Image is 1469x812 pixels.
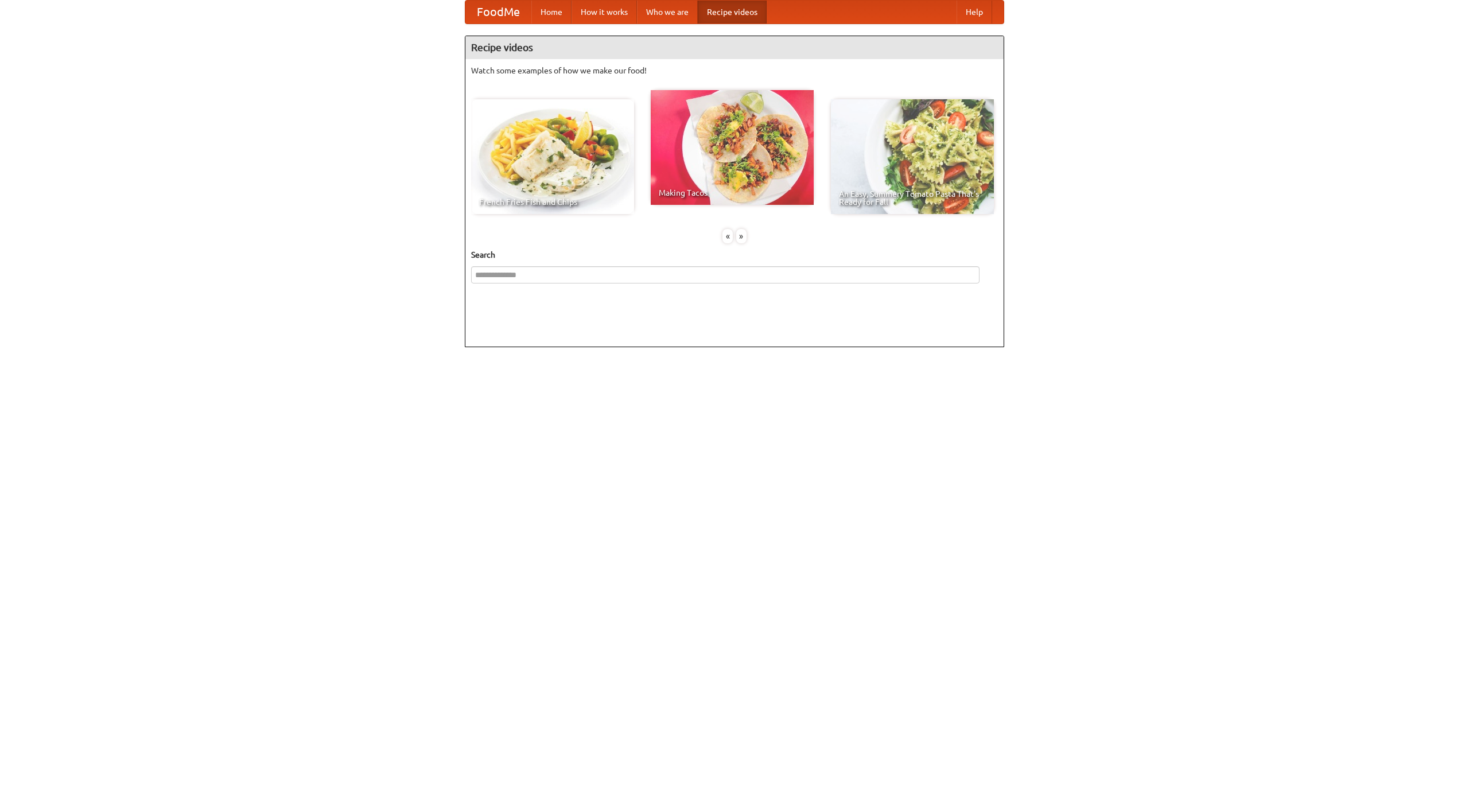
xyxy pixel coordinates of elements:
[651,90,814,205] a: Making Tacos
[722,229,733,243] div: «
[698,1,767,24] a: Recipe videos
[479,198,626,206] span: French Fries Fish and Chips
[839,190,986,206] span: An Easy, Summery Tomato Pasta That's Ready for Fall
[531,1,572,24] a: Home
[471,65,998,76] p: Watch some examples of how we make our food!
[572,1,637,24] a: How it works
[465,36,1004,59] h4: Recipe videos
[465,1,531,24] a: FoodMe
[736,229,747,243] div: »
[659,189,806,197] span: Making Tacos
[637,1,698,24] a: Who we are
[471,249,998,261] h5: Search
[831,99,994,214] a: An Easy, Summery Tomato Pasta That's Ready for Fall
[957,1,992,24] a: Help
[471,99,634,214] a: French Fries Fish and Chips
